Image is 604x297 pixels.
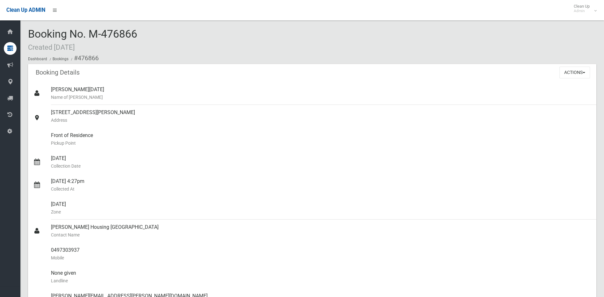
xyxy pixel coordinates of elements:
div: Front of Residence [51,128,591,151]
header: Booking Details [28,66,87,79]
small: Collection Date [51,162,591,170]
span: Booking No. M-476866 [28,27,137,52]
div: [DATE] [51,151,591,174]
div: [STREET_ADDRESS][PERSON_NAME] [51,105,591,128]
a: Dashboard [28,57,47,61]
div: [DATE] [51,197,591,220]
small: Address [51,116,591,124]
li: #476866 [69,52,99,64]
span: Clean Up [571,4,596,13]
div: [PERSON_NAME][DATE] [51,82,591,105]
div: [DATE] 4:27pm [51,174,591,197]
small: Created [DATE] [28,43,75,51]
div: 0497303937 [51,243,591,265]
small: Pickup Point [51,139,591,147]
small: Name of [PERSON_NAME] [51,93,591,101]
div: [PERSON_NAME] Housing [GEOGRAPHIC_DATA] [51,220,591,243]
button: Actions [559,67,590,78]
small: Collected At [51,185,591,193]
small: Landline [51,277,591,285]
small: Admin [574,9,590,13]
small: Mobile [51,254,591,262]
small: Contact Name [51,231,591,239]
a: Bookings [53,57,68,61]
div: None given [51,265,591,288]
small: Zone [51,208,591,216]
span: Clean Up ADMIN [6,7,45,13]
